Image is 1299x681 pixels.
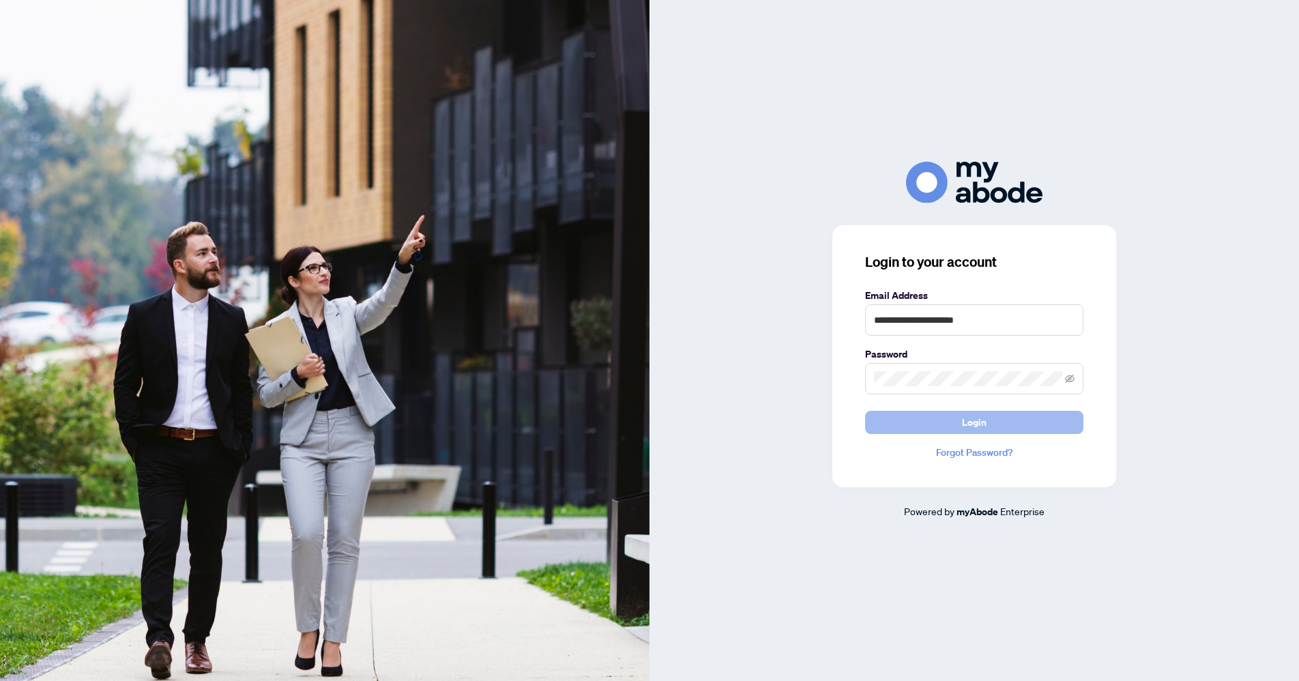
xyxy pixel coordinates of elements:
[904,505,954,517] span: Powered by
[865,288,1083,303] label: Email Address
[865,252,1083,272] h3: Login to your account
[906,162,1042,203] img: ma-logo
[865,347,1083,362] label: Password
[962,411,987,433] span: Login
[957,504,998,519] a: myAbode
[865,445,1083,460] a: Forgot Password?
[1065,374,1075,383] span: eye-invisible
[865,411,1083,434] button: Login
[1000,505,1045,517] span: Enterprise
